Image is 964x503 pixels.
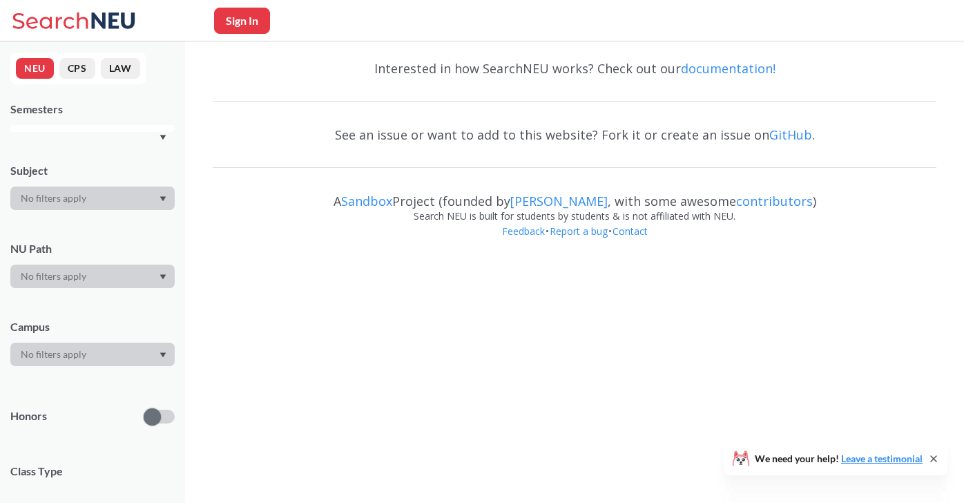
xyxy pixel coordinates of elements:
[736,193,813,209] a: contributors
[16,58,54,79] button: NEU
[612,225,648,238] a: Contact
[10,102,175,117] div: Semesters
[501,225,546,238] a: Feedback
[549,225,608,238] a: Report a bug
[10,163,175,178] div: Subject
[213,181,936,209] div: A Project (founded by , with some awesome )
[160,352,166,358] svg: Dropdown arrow
[10,464,175,479] span: Class Type
[214,8,270,34] button: Sign In
[160,135,166,140] svg: Dropdown arrow
[10,187,175,210] div: Dropdown arrow
[769,126,812,143] a: GitHub
[755,454,923,464] span: We need your help!
[510,193,608,209] a: [PERSON_NAME]
[213,224,936,260] div: • •
[341,193,392,209] a: Sandbox
[10,408,47,424] p: Honors
[10,319,175,334] div: Campus
[160,274,166,280] svg: Dropdown arrow
[10,265,175,288] div: Dropdown arrow
[59,58,95,79] button: CPS
[213,209,936,224] div: Search NEU is built for students by students & is not affiliated with NEU.
[101,58,140,79] button: LAW
[213,48,936,88] div: Interested in how SearchNEU works? Check out our
[10,241,175,256] div: NU Path
[10,343,175,366] div: Dropdown arrow
[213,115,936,155] div: See an issue or want to add to this website? Fork it or create an issue on .
[681,60,775,77] a: documentation!
[841,453,923,464] a: Leave a testimonial
[160,196,166,202] svg: Dropdown arrow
